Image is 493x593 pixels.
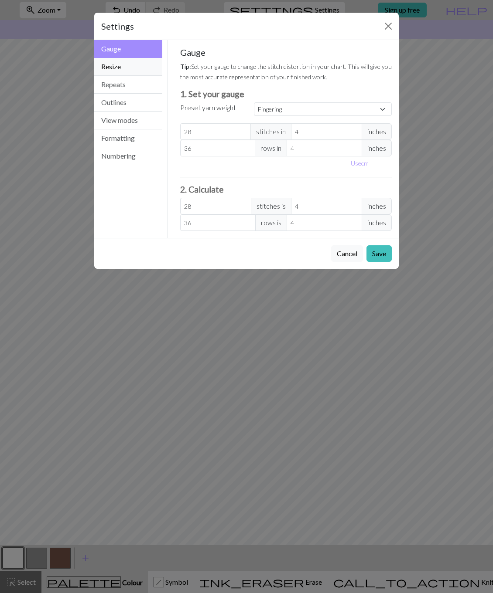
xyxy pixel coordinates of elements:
h3: 1. Set your gauge [180,89,392,99]
span: stitches is [251,198,291,214]
button: Save [366,245,392,262]
small: Set your gauge to change the stitch distortion in your chart. This will give you the most accurat... [180,63,392,81]
button: Repeats [94,76,162,94]
button: Formatting [94,129,162,147]
button: View modes [94,112,162,129]
h3: 2. Calculate [180,184,392,194]
button: Numbering [94,147,162,165]
h5: Gauge [180,47,392,58]
strong: Tip: [180,63,191,70]
span: rows is [255,214,287,231]
span: inches [362,140,392,156]
h5: Settings [101,20,134,33]
button: Outlines [94,94,162,112]
span: rows in [255,140,287,156]
button: Cancel [331,245,363,262]
span: inches [362,214,392,231]
button: Usecm [347,156,373,170]
span: stitches in [250,123,291,140]
label: Preset yarn weight [180,102,236,113]
button: Close [381,19,395,33]
button: Resize [94,58,162,76]
span: inches [362,123,392,140]
span: inches [362,198,392,214]
button: Gauge [94,40,162,58]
